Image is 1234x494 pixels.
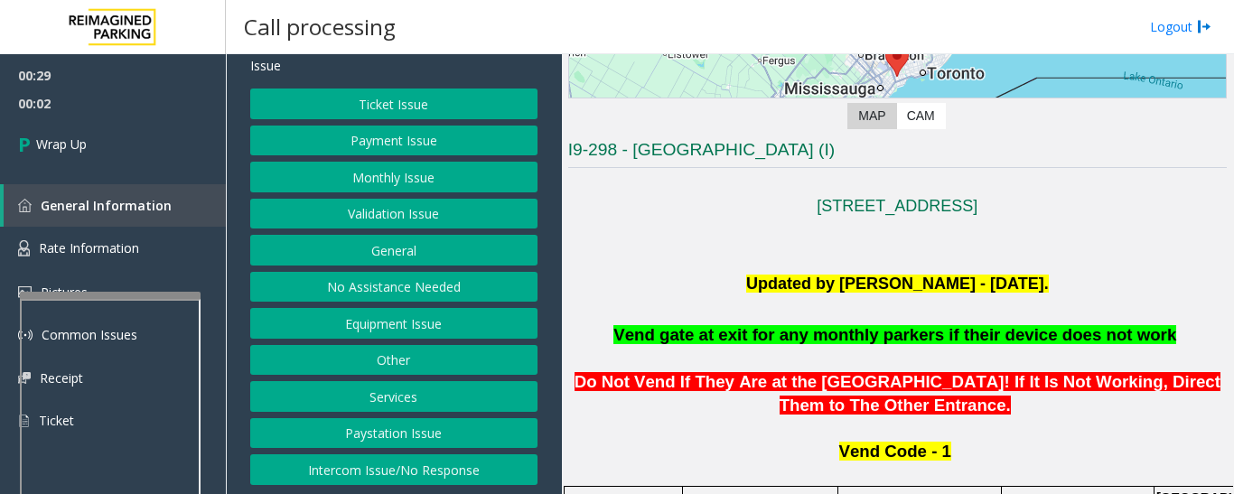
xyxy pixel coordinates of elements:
[575,372,1220,415] span: Do Not Vend If They Are at the [GEOGRAPHIC_DATA]! If It Is Not Working, Direct Them to The Other ...
[746,275,1049,293] font: Updated by [PERSON_NAME] - [DATE].
[847,103,896,129] label: Map
[18,286,32,298] img: 'icon'
[250,199,538,229] button: Validation Issue
[568,138,1227,168] h3: I9-298 - [GEOGRAPHIC_DATA] (I)
[1150,17,1211,36] a: Logout
[250,126,538,156] button: Payment Issue
[39,239,139,256] span: Rate Information
[896,103,946,129] label: CAM
[250,272,538,303] button: No Assistance Needed
[18,328,33,342] img: 'icon'
[250,418,538,449] button: Paystation Issue
[250,56,281,75] span: Issue
[250,454,538,485] button: Intercom Issue/No Response
[41,284,88,301] span: Pictures
[41,197,172,214] span: General Information
[18,199,32,212] img: 'icon'
[1197,17,1211,36] img: logout
[18,372,31,384] img: 'icon'
[885,43,909,77] div: 5353 Dundas Street West, Toronto, ON
[18,413,30,429] img: 'icon'
[4,184,226,227] a: General Information
[250,381,538,412] button: Services
[18,240,30,256] img: 'icon'
[250,162,538,192] button: Monthly Issue
[839,442,951,461] span: Vend Code - 1
[36,135,87,154] span: Wrap Up
[817,197,977,215] a: [STREET_ADDRESS]
[250,89,538,119] button: Ticket Issue
[235,5,405,49] h3: Call processing
[613,325,1176,344] span: Vend gate at exit for any monthly parkers if their device does not work
[250,235,538,266] button: General
[250,345,538,376] button: Other
[250,308,538,339] button: Equipment Issue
